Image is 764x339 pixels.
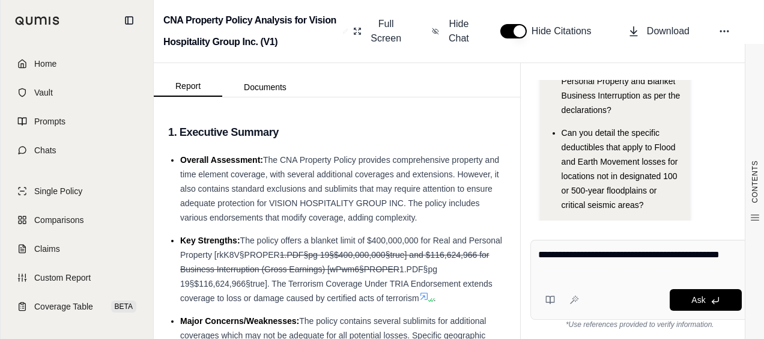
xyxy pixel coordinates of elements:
a: Custom Report [8,264,146,291]
span: 1.PDF§pg 19§$400,000,000§true] and $116,624,966 for Business Interruption (Gross Earnings) [wPwm6... [180,250,489,274]
span: Chats [34,144,56,156]
span: The CNA Property Policy provides comprehensive property and time element coverage, with several a... [180,155,499,222]
a: Comparisons [8,207,146,233]
span: . [434,293,436,303]
span: Can you detail the specific deductibles that apply to Flood and Earth Movement losses for locatio... [562,128,678,210]
span: Single Policy [34,185,82,197]
img: Qumis Logo [15,16,60,25]
button: Ask [670,289,742,311]
span: Full Screen [369,17,403,46]
span: Hide Citations [532,24,599,38]
div: *Use references provided to verify information. [530,320,750,329]
button: Download [623,19,694,43]
span: BETA [111,301,136,313]
span: Claims [34,243,60,255]
a: Single Policy [8,178,146,204]
span: Comparisons [34,214,83,226]
span: Home [34,58,56,70]
span: CONTENTS [750,160,760,203]
button: Documents [222,78,308,97]
span: Coverage Table [34,301,93,313]
span: The policy offers a blanket limit of $400,000,000 for Real and Personal Property [rkK8V§PROPER [180,236,502,260]
a: Prompts [8,108,146,135]
span: Prompts [34,115,65,127]
button: Report [154,76,222,97]
button: Collapse sidebar [120,11,139,30]
span: Vault [34,87,53,99]
span: Key Strengths: [180,236,240,245]
button: Hide Chat [427,12,476,50]
span: Ask [691,295,705,305]
span: Hide Chat [446,17,471,46]
span: What are the total limits of liability for Blanket Real and Personal Property and Blanket Busines... [562,47,681,115]
span: Overall Assessment: [180,155,263,165]
span: Major Concerns/Weaknesses: [180,316,299,326]
span: Custom Report [34,272,91,284]
h2: CNA Property Policy Analysis for Vision Hospitality Group Inc. (V1) [163,10,338,53]
span: 1.PDF§pg 19§$116,624,966§true]. The Terrorism Coverage Under TRIA Endorsement extends coverage to... [180,264,493,303]
a: Vault [8,79,146,106]
span: Download [647,24,690,38]
a: Home [8,50,146,77]
h3: 1. Executive Summary [168,121,506,143]
a: Coverage TableBETA [8,293,146,320]
a: Chats [8,137,146,163]
a: Claims [8,236,146,262]
button: Full Screen [348,12,408,50]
